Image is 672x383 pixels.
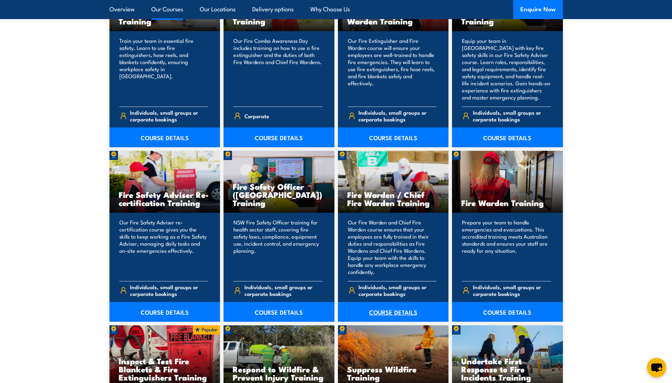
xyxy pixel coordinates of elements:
[244,284,322,297] span: Individuals, small groups or corporate bookings
[347,365,440,381] h3: Suppress Wildfire Training
[338,302,449,322] a: COURSE DETAILS
[244,110,269,121] span: Corporate
[119,190,211,207] h3: Fire Safety Adviser Re-certification Training
[347,190,440,207] h3: Fire Warden / Chief Fire Warden Training
[338,127,449,147] a: COURSE DETAILS
[647,358,666,377] button: chat-button
[119,37,208,101] p: Train your team in essential fire safety. Learn to use fire extinguishers, hose reels, and blanke...
[233,182,325,207] h3: Fire Safety Officer ([GEOGRAPHIC_DATA]) Training
[452,302,563,322] a: COURSE DETAILS
[224,302,334,322] a: COURSE DETAILS
[461,357,554,381] h3: Undertake First Response to Fire Incidents Training
[473,109,551,122] span: Individuals, small groups or corporate bookings
[462,219,551,275] p: Prepare your team to handle emergencies and evacuations. This accredited training meets Australia...
[233,219,322,275] p: NSW Fire Safety Officer training for health sector staff, covering fire safety laws, compliance, ...
[348,219,437,275] p: Our Fire Warden and Chief Fire Warden course ensures that your employees are fully trained in the...
[358,284,436,297] span: Individuals, small groups or corporate bookings
[109,302,220,322] a: COURSE DETAILS
[233,37,322,101] p: Our Fire Combo Awareness Day includes training on how to use a fire extinguisher and the duties o...
[130,109,208,122] span: Individuals, small groups or corporate bookings
[233,365,325,381] h3: Respond to Wildfire & Prevent Injury Training
[461,9,554,25] h3: Fire Safety Adviser Training
[119,219,208,275] p: Our Fire Safety Adviser re-certification course gives you the skills to keep working as a Fire Sa...
[347,9,440,25] h3: Fire Extinguisher / Fire Warden Training
[348,37,437,101] p: Our Fire Extinguisher and Fire Warden course will ensure your employees are well-trained to handl...
[119,9,211,25] h3: Fire Extinguisher Training
[462,37,551,101] p: Equip your team in [GEOGRAPHIC_DATA] with key fire safety skills in our Fire Safety Adviser cours...
[109,127,220,147] a: COURSE DETAILS
[130,284,208,297] span: Individuals, small groups or corporate bookings
[119,357,211,381] h3: Inspect & Test Fire Blankets & Fire Extinguishers Training
[461,199,554,207] h3: Fire Warden Training
[452,127,563,147] a: COURSE DETAILS
[358,109,436,122] span: Individuals, small groups or corporate bookings
[224,127,334,147] a: COURSE DETAILS
[473,284,551,297] span: Individuals, small groups or corporate bookings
